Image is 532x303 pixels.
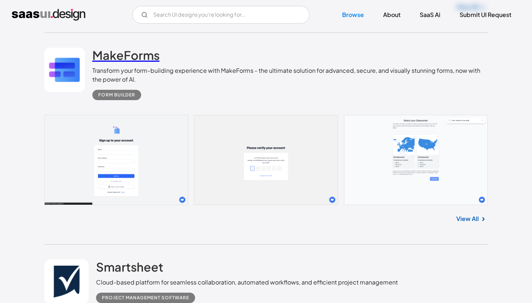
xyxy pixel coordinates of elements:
a: About [374,7,409,23]
a: Submit UI Request [451,7,520,23]
a: MakeForms [92,48,160,66]
input: Search UI designs you're looking for... [132,6,310,24]
h2: MakeForms [92,48,160,62]
div: Form Builder [98,91,135,99]
a: home [12,9,85,21]
div: Cloud-based platform for seamless collaboration, automated workflows, and efficient project manag... [96,278,398,287]
a: Smartsheet [96,259,163,278]
form: Email Form [132,6,310,24]
h2: Smartsheet [96,259,163,274]
div: Transform your form-building experience with MakeForms - the ultimate solution for advanced, secu... [92,66,488,84]
div: Project Management Software [102,293,189,302]
a: SaaS Ai [411,7,449,23]
a: Browse [333,7,373,23]
a: View All [456,214,479,223]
